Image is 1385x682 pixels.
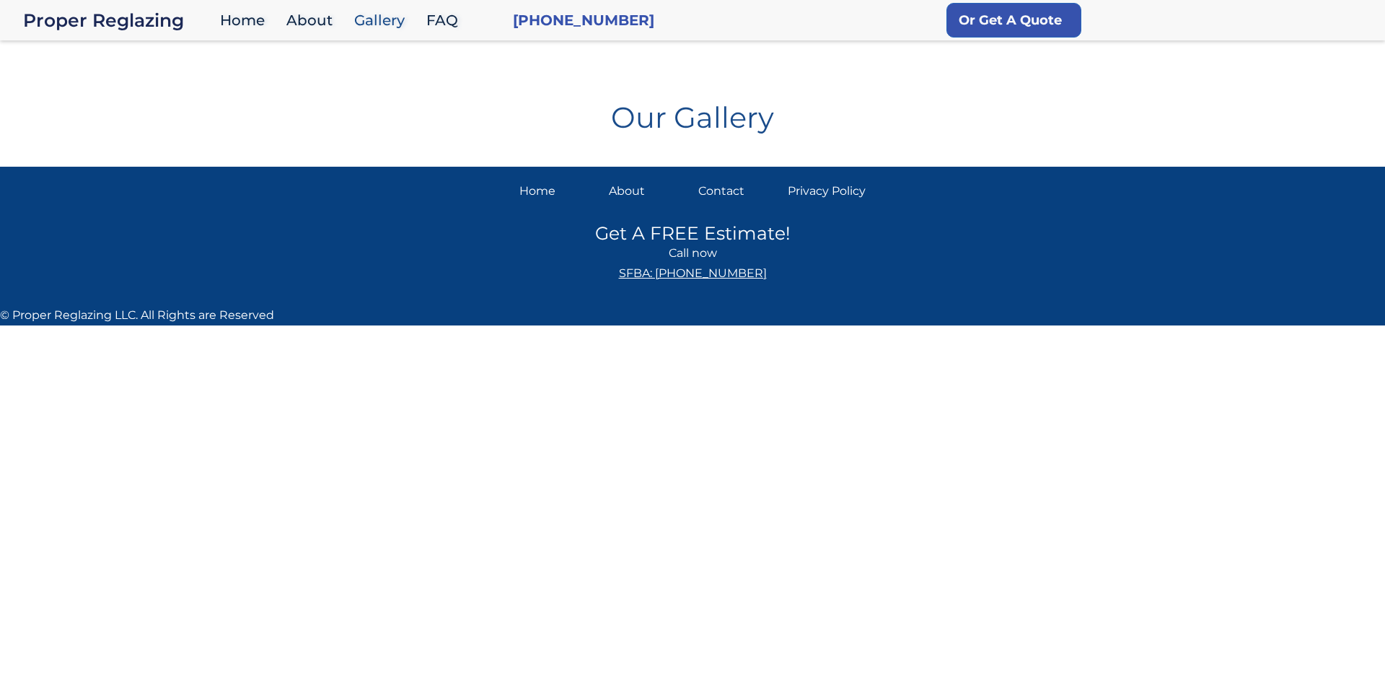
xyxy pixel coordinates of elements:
a: Home [213,5,279,36]
a: Home [519,181,597,201]
a: home [23,10,213,30]
a: About [279,5,347,36]
a: Contact [698,181,776,201]
div: Proper Reglazing [23,10,213,30]
a: FAQ [419,5,472,36]
a: [PHONE_NUMBER] [513,10,654,30]
h1: Our Gallery [22,92,1363,132]
a: Gallery [347,5,419,36]
a: About [609,181,687,201]
a: Privacy Policy [788,181,866,201]
a: Or Get A Quote [946,3,1081,38]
